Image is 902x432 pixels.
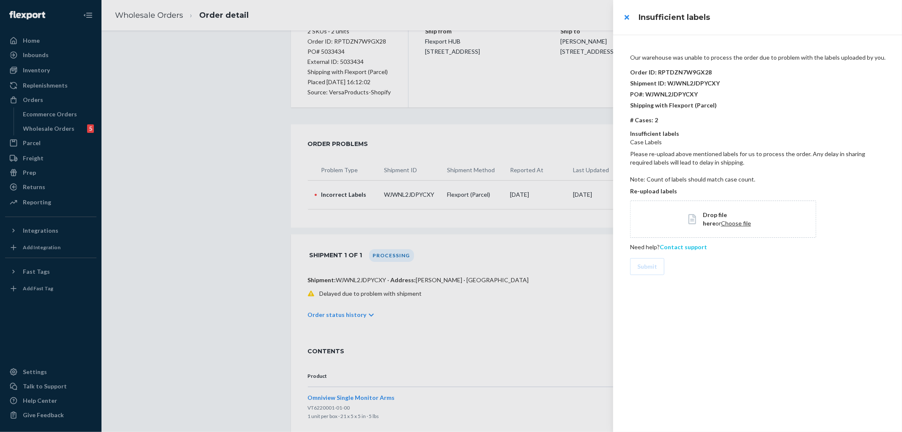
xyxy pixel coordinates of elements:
[630,238,888,251] div: Need help?
[630,175,888,184] p: Note: Count of labels should match case count.
[630,89,888,100] p: PO#: WJWNL2JDPYCXY
[618,9,635,26] button: close
[716,220,721,227] span: or
[660,243,707,250] a: Contact support
[630,187,888,195] p: Re-upload labels
[630,258,664,275] button: Submit
[639,12,710,23] h3: Insufficient labels
[721,220,751,227] span: Choose file
[630,78,888,89] p: Shipment ID: WJWNL2JDPYCXY
[703,211,727,227] span: Drop file here
[630,150,888,167] p: Please re-upload above mentioned labels for us to process the order. Any delay in sharing require...
[630,53,888,62] p: Our warehouse was unable to process the order due to problem with the labels uploaded by you.
[630,138,888,146] p: Case Labels
[630,129,888,138] p: Insufficient labels
[630,116,888,124] p: # Cases: 2
[630,100,888,111] p: Shipping with Flexport (Parcel)
[630,67,888,78] p: Order ID: RPTDZN7W9GX28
